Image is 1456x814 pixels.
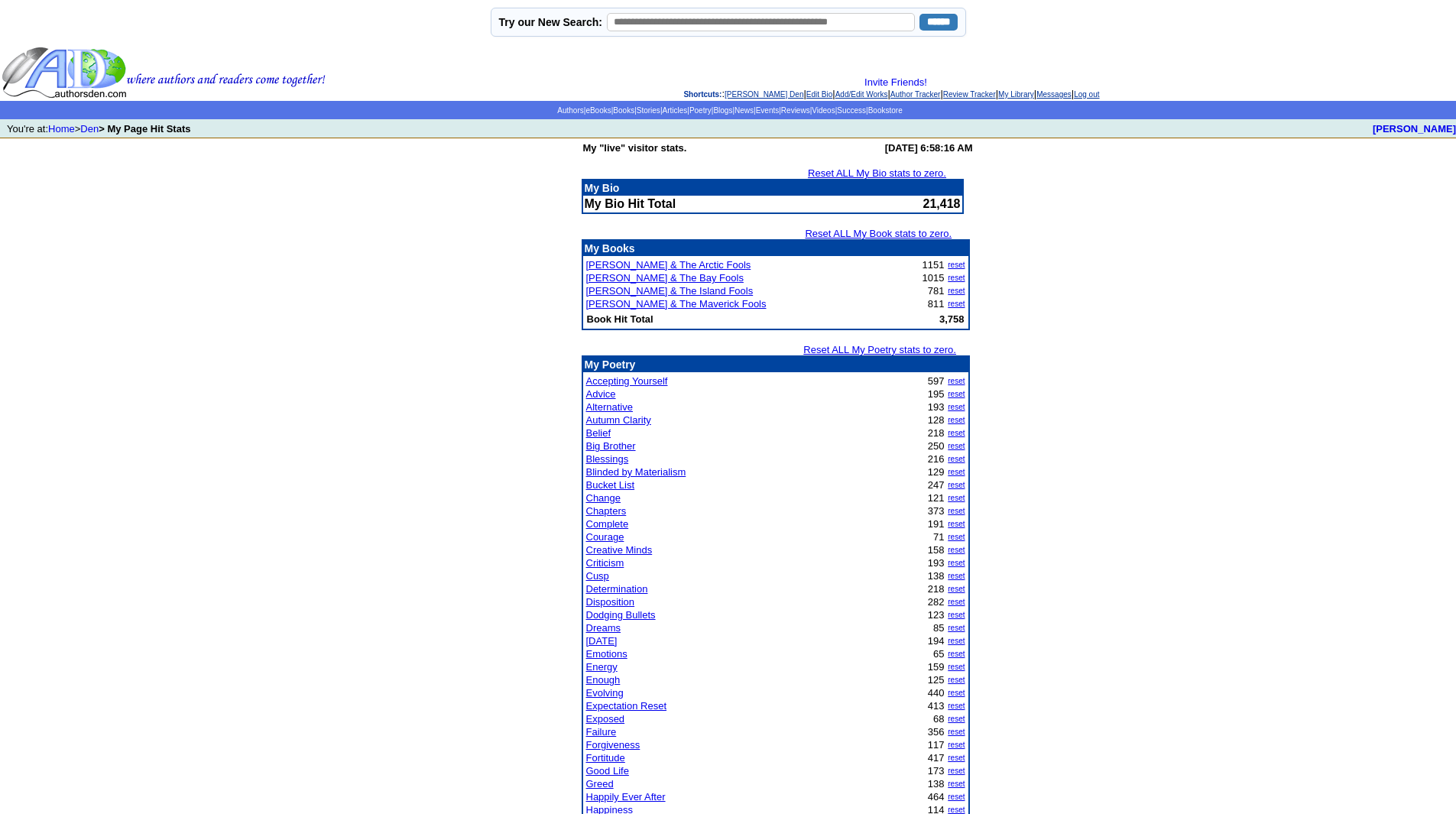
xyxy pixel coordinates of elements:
a: Energy [586,661,618,673]
font: 781 [928,285,945,297]
a: reset [948,598,965,606]
a: reset [948,261,965,269]
a: [PERSON_NAME] [1373,123,1456,135]
a: Dodging Bullets [586,609,656,621]
font: 117 [928,739,945,751]
b: Book Hit Total [587,313,653,325]
font: 71 [933,531,944,543]
font: 417 [928,752,945,764]
a: News [734,106,754,115]
a: reset [948,300,965,308]
a: Invite Friends! [864,76,927,88]
font: 193 [928,401,945,413]
font: 123 [928,609,945,621]
a: Poetry [689,106,712,115]
font: 247 [928,479,945,491]
a: Change [586,492,621,504]
a: Complete [586,518,629,530]
a: Authors [557,106,583,115]
a: Review Tracker [943,90,996,99]
a: Disposition [586,596,635,608]
a: reset [948,468,965,476]
font: 1015 [923,272,945,284]
a: Reset ALL My Poetry stats to zero. [803,344,956,355]
font: 65 [933,648,944,660]
a: Home [48,123,75,135]
font: You're at: > [7,123,190,135]
a: reset [948,507,965,515]
a: reset [948,377,965,385]
a: reset [948,741,965,749]
a: Expectation Reset [586,700,667,712]
a: reset [948,274,965,282]
a: Events [756,106,780,115]
a: Good Life [586,765,629,777]
font: 173 [928,765,945,777]
font: 811 [928,298,945,310]
a: Forgiveness [586,739,640,751]
font: 413 [928,700,945,712]
a: reset [948,287,965,295]
a: eBooks [585,106,611,115]
a: Articles [662,106,687,115]
font: 159 [928,661,945,673]
a: Belief [586,427,611,439]
font: 282 [928,596,945,608]
a: reset [948,715,965,723]
font: 373 [928,505,945,517]
a: Happily Ever After [586,791,666,803]
a: Cusp [586,570,609,582]
a: [PERSON_NAME] & The Maverick Fools [586,298,767,310]
a: My Library [998,90,1034,99]
font: 193 [928,557,945,569]
a: Alternative [586,401,633,413]
a: Accepting Yourself [586,375,668,387]
a: reset [948,494,965,502]
font: 121 [928,492,945,504]
font: 250 [928,440,945,452]
a: Greed [586,778,614,790]
a: reset [948,806,965,814]
a: reset [948,663,965,671]
a: Blessings [586,453,629,465]
a: reset [948,533,965,541]
a: Stories [637,106,660,115]
a: reset [948,754,965,762]
a: [PERSON_NAME] & The Arctic Fools [586,259,751,271]
font: 138 [928,778,945,790]
font: 440 [928,687,945,699]
a: Messages [1036,90,1072,99]
a: [PERSON_NAME] & The Island Fools [586,285,754,297]
a: reset [948,702,965,710]
a: reset [948,611,965,619]
a: Chapters [586,505,627,517]
a: Fortitude [586,752,625,764]
font: 128 [928,414,945,426]
p: My Books [585,242,967,255]
a: Autumn Clarity [586,414,651,426]
font: 138 [928,570,945,582]
a: reset [948,416,965,424]
font: 1151 [923,259,945,271]
font: 194 [928,635,945,647]
a: [PERSON_NAME] & The Bay Fools [586,272,744,284]
a: reset [948,728,965,736]
span: Shortcuts: [683,90,722,99]
a: reset [948,689,965,697]
b: > My Page Hit Stats [99,123,190,135]
font: 218 [928,583,945,595]
a: reset [948,559,965,567]
a: Criticism [586,557,624,569]
a: reset [948,520,965,528]
font: 158 [928,544,945,556]
a: Reset ALL My Bio stats to zero. [808,167,946,179]
a: Reviews [781,106,810,115]
a: Books [613,106,634,115]
a: reset [948,442,965,450]
font: 125 [928,674,945,686]
a: reset [948,767,965,775]
a: reset [948,572,965,580]
a: Den [80,123,99,135]
a: Blogs [713,106,732,115]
